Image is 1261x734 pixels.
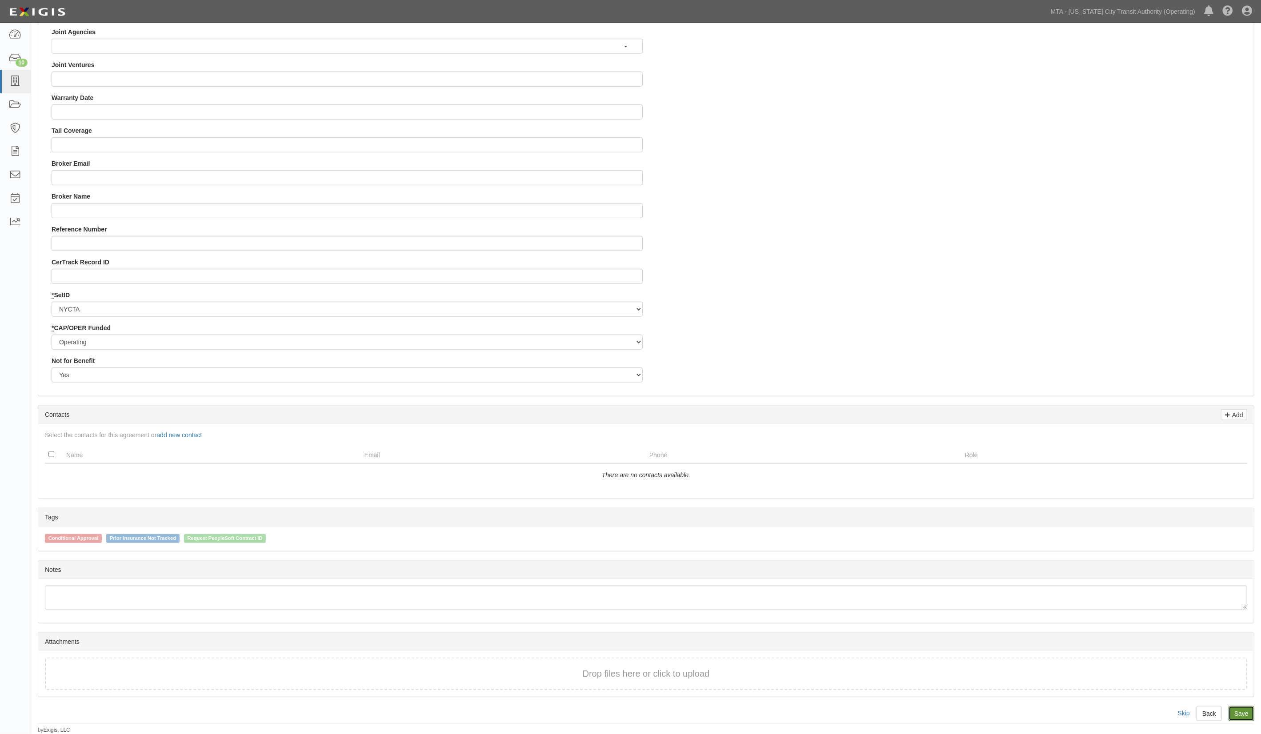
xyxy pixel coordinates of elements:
[38,508,1254,527] div: Tags
[38,431,1254,439] div: Select the contacts for this agreement or
[52,323,111,332] label: CAP/OPER Funded
[961,446,1212,463] th: Role
[52,28,96,36] label: Joint Agencies
[52,126,92,135] label: Tail Coverage
[38,406,1254,424] div: Contacts
[602,471,690,479] i: There are no contacts available.
[52,60,94,69] label: Joint Ventures
[52,291,54,299] abbr: required
[1229,706,1254,721] a: Save
[361,446,646,463] th: Email
[52,291,70,299] label: SetID
[1221,409,1247,420] a: Add
[38,633,1254,651] div: Attachments
[52,93,93,102] label: Warranty Date
[52,192,90,201] label: Broker Name
[52,258,109,267] label: CerTrack Record ID
[63,446,361,463] th: Name
[52,356,95,365] label: Not for Benefit
[38,726,70,734] small: by
[646,446,961,463] th: Phone
[52,159,90,168] label: Broker Email
[7,4,68,20] img: logo-5460c22ac91f19d4615b14bd174203de0afe785f0fc80cf4dbbc73dc1793850b.png
[45,534,102,543] span: Conditional Approval
[44,727,70,733] a: Exigis, LLC
[1230,410,1243,420] p: Add
[106,534,180,543] span: Prior Insurance Not Tracked
[1046,3,1200,20] a: MTA - [US_STATE] City Transit Authority (Operating)
[583,667,710,680] button: Drop files here or click to upload
[156,431,202,439] a: add new contact
[38,561,1254,579] div: Notes
[52,225,107,234] label: Reference Number
[52,324,54,331] abbr: required
[16,59,28,67] div: 10
[1222,6,1233,17] i: Help Center - Complianz
[1197,706,1222,721] a: Back
[184,534,266,543] span: Request PeopleSoft Contract ID
[1178,710,1190,717] a: Skip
